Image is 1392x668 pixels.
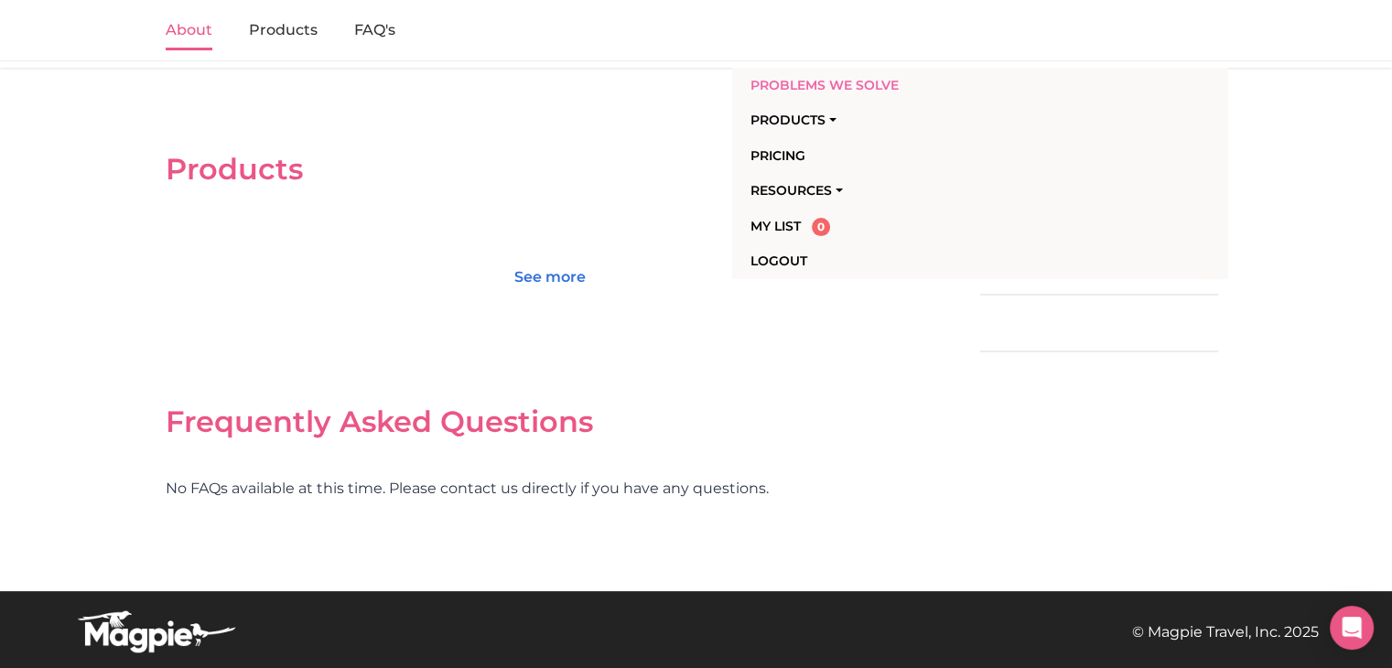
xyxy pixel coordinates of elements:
a: Problems we solve [750,68,998,102]
p: © Magpie Travel, Inc. 2025 [1132,620,1319,644]
h2: Products [166,152,934,187]
a: Products [249,12,318,50]
span: My List [750,218,801,234]
h2: Frequently Asked Questions [166,404,934,439]
a: My List 0 [750,209,998,243]
a: Products [750,102,998,137]
p: No FAQs available at this time. Please contact us directly if you have any questions. [166,477,934,501]
a: FAQ's [354,12,395,50]
a: Pricing [750,138,998,173]
a: About [166,12,212,50]
a: See more [502,260,598,295]
span: 0 [812,218,830,236]
div: Open Intercom Messenger [1330,606,1374,650]
a: Resources [750,173,998,208]
img: logo-white-d94fa1abed81b67a048b3d0f0ab5b955.png [73,609,238,653]
a: Logout [750,243,998,278]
